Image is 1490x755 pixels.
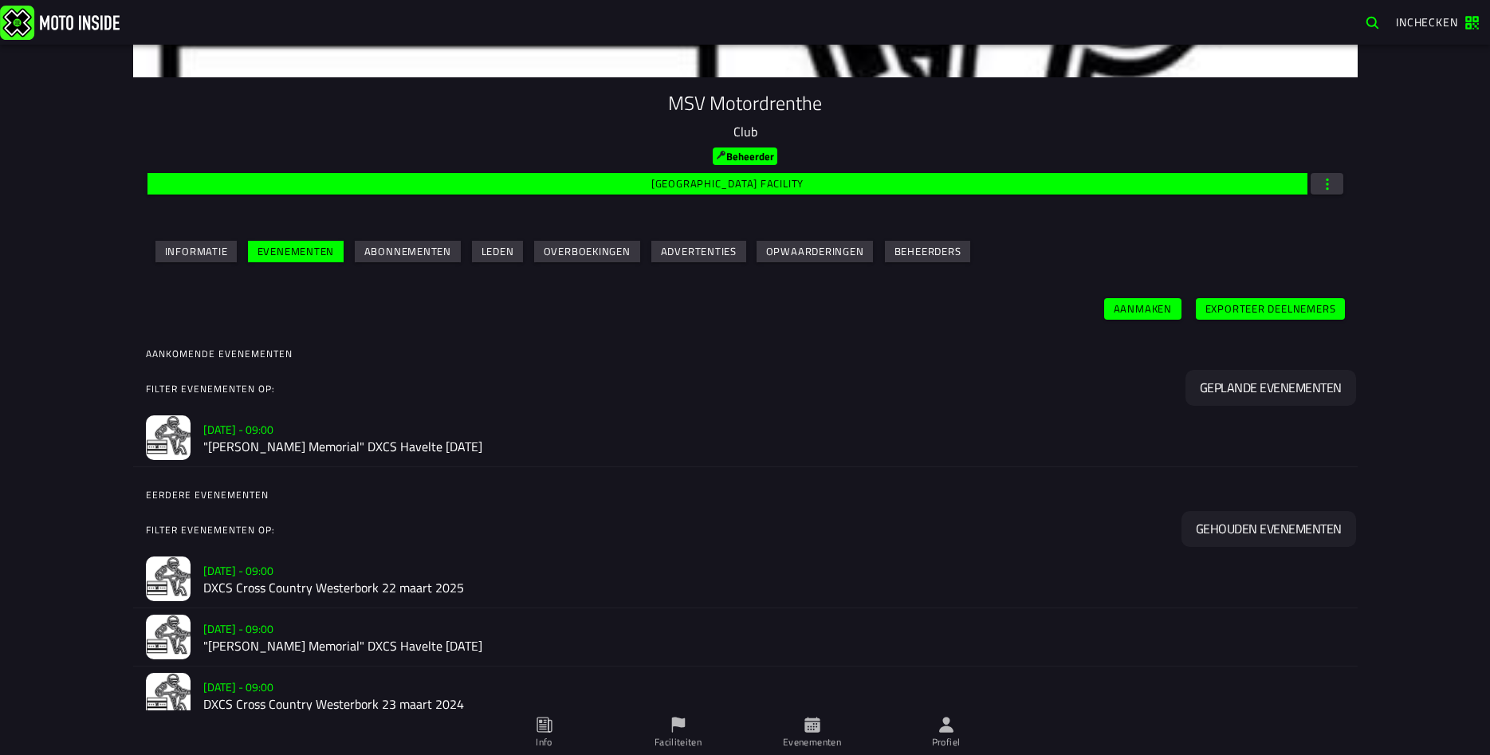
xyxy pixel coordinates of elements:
a: Inchecken [1388,10,1487,35]
ion-label: Aankomende evenementen [146,347,1358,361]
ion-label: Info [536,735,552,749]
ion-button: Leden [471,241,522,262]
ion-label: Faciliteiten [655,735,702,749]
h2: "[PERSON_NAME] Memorial" DXCS Havelte [DATE] [203,438,1345,454]
ion-button: [GEOGRAPHIC_DATA] facility [147,173,1307,195]
ion-text: [DATE] - 09:00 [203,420,273,437]
ion-label: Filter evenementen op: [146,382,1184,396]
img: event-image [146,556,191,601]
ion-badge: Beheerder [713,147,777,165]
ion-button: Abonnementen [355,241,461,262]
span: Inchecken [1396,14,1458,30]
h2: "[PERSON_NAME] Memorial" DXCS Havelte [DATE] [203,639,1345,654]
ion-button: Beheerders [884,241,969,262]
ion-button: Advertenties [651,241,745,262]
h2: DXCS Cross Country Westerbork 22 maart 2025 [203,580,1345,596]
ion-text: [DATE] - 09:00 [203,620,273,637]
h1: MSV Motordrenthe [146,90,1345,116]
ion-button: Informatie [155,241,237,262]
ion-label: Profiel [932,735,961,749]
img: event-image [146,415,191,459]
ion-text: Gehouden evenementen [1196,523,1342,536]
ion-label: Evenementen [783,735,841,749]
ion-button: Opwaarderingen [757,241,873,262]
ion-text: [DATE] - 09:00 [203,678,273,695]
h2: DXCS Cross Country Westerbork 23 maart 2024 [203,697,1345,712]
ion-text: [DATE] - 09:00 [203,562,273,579]
img: event-image [146,615,191,659]
ion-button: Evenementen [248,241,344,262]
ion-label: Eerdere evenementen [146,488,1358,502]
p: Club [146,122,1345,141]
ion-text: Geplande evenementen [1200,381,1342,394]
ion-label: Filter evenementen op: [146,524,1180,538]
ion-button: Exporteer deelnemers [1196,298,1345,320]
ion-button: Overboekingen [534,241,640,262]
img: event-image [146,673,191,718]
ion-button: Aanmaken [1104,298,1181,320]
